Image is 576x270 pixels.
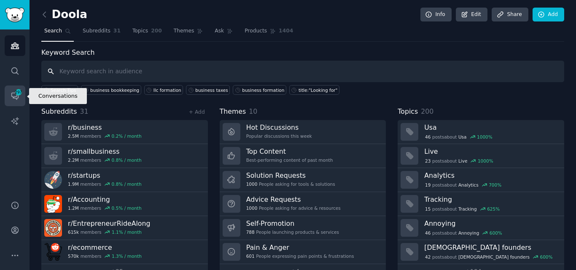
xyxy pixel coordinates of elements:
[421,107,433,115] span: 200
[458,182,479,188] span: Analytics
[246,181,258,187] span: 1000
[15,89,22,95] span: 297
[68,181,142,187] div: members
[44,219,62,237] img: EntrepreneurRideAlong
[246,229,339,235] div: People launching products & services
[246,253,255,259] span: 601
[424,181,502,189] div: post s about
[289,85,339,95] a: title:"Looking for"
[477,134,493,140] div: 1000 %
[424,219,558,228] h3: Annoying
[242,24,296,42] a: Products1404
[113,27,121,35] span: 31
[144,85,183,95] a: llc formation
[458,254,530,260] span: [DEMOGRAPHIC_DATA] founders
[41,240,208,264] a: r/ecommerce570kmembers1.3% / month
[81,85,141,95] a: business bookkeeping
[90,87,139,93] div: business bookkeeping
[151,27,162,35] span: 200
[68,157,79,163] span: 2.2M
[41,144,208,168] a: r/smallbusiness2.2Mmembers0.8% / month
[68,147,142,156] h3: r/ smallbusiness
[174,27,194,35] span: Themes
[112,229,142,235] div: 1.1 % / month
[487,206,500,212] div: 625 %
[41,85,78,95] button: Search Tips
[68,205,142,211] div: members
[220,216,386,240] a: Self-Promotion788People launching products & services
[398,144,564,168] a: Live23postsaboutLive1000%
[424,229,503,237] div: post s about
[5,8,24,22] img: GummySearch logo
[51,87,76,93] span: Search Tips
[533,8,564,22] a: Add
[424,123,558,132] h3: Usa
[68,123,142,132] h3: r/ business
[424,243,558,252] h3: [DEMOGRAPHIC_DATA] founders
[424,253,553,261] div: post s about
[68,157,142,163] div: members
[215,27,224,35] span: Ask
[68,171,142,180] h3: r/ startups
[246,253,354,259] div: People expressing pain points & frustrations
[458,206,477,212] span: Tracking
[68,133,79,139] span: 2.5M
[456,8,487,22] a: Edit
[425,134,431,140] span: 46
[246,123,312,132] h3: Hot Discussions
[425,158,431,164] span: 23
[424,171,558,180] h3: Analytics
[112,205,142,211] div: 0.5 % / month
[41,61,564,82] input: Keyword search in audience
[489,182,501,188] div: 700 %
[458,230,479,236] span: Annoying
[424,133,493,141] div: post s about
[212,24,236,42] a: Ask
[41,168,208,192] a: r/startups1.9Mmembers0.8% / month
[246,157,333,163] div: Best-performing content of past month
[245,27,267,35] span: Products
[44,195,62,213] img: Accounting
[425,206,431,212] span: 15
[242,87,284,93] div: business formation
[41,216,208,240] a: r/EntrepreneurRideAlong615kmembers1.1% / month
[68,195,142,204] h3: r/ Accounting
[112,181,142,187] div: 0.8 % / month
[44,243,62,261] img: ecommerce
[425,182,431,188] span: 19
[478,158,493,164] div: 1000 %
[220,192,386,216] a: Advice Requests1000People asking for advice & resources
[132,27,148,35] span: Topics
[68,229,150,235] div: members
[246,147,333,156] h3: Top Content
[246,133,312,139] div: Popular discussions this week
[233,85,286,95] a: business formation
[540,254,553,260] div: 600 %
[398,216,564,240] a: Annoying46postsaboutAnnoying600%
[424,157,494,165] div: post s about
[398,168,564,192] a: Analytics19postsaboutAnalytics700%
[220,144,386,168] a: Top ContentBest-performing content of past month
[220,120,386,144] a: Hot DiscussionsPopular discussions this week
[246,205,258,211] span: 1000
[112,157,142,163] div: 0.8 % / month
[246,243,354,252] h3: Pain & Anger
[249,107,257,115] span: 10
[68,243,142,252] h3: r/ ecommerce
[41,8,87,21] h2: Doola
[246,205,341,211] div: People asking for advice & resources
[398,107,418,117] span: Topics
[41,48,94,56] label: Keyword Search
[220,107,246,117] span: Themes
[41,192,208,216] a: r/Accounting1.2Mmembers0.5% / month
[112,253,142,259] div: 1.3 % / month
[129,24,165,42] a: Topics200
[153,87,181,93] div: llc formation
[246,171,335,180] h3: Solution Requests
[246,229,255,235] span: 788
[299,87,337,93] div: title:"Looking for"
[5,86,25,106] a: 297
[398,120,564,144] a: Usa46postsaboutUsa1000%
[458,134,467,140] span: Usa
[68,253,142,259] div: members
